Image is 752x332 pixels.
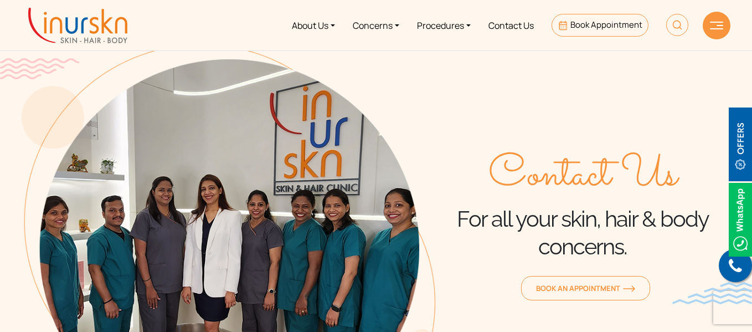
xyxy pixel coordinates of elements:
a: Contact Us [480,4,543,46]
a: Book an Appointmentorange-arrow [521,276,650,300]
span: Book Appointment [570,19,642,30]
a: Book Appointment [552,14,648,37]
span: Book an Appointment [536,283,635,293]
img: hamLine.svg [710,22,723,29]
img: orange-arrow [623,285,635,292]
img: Whatsappicon [729,183,752,257]
img: bluewave [672,282,752,304]
img: inurskn-logo [28,8,127,43]
span: Contact Us [488,151,677,201]
a: Procedures [408,4,480,46]
img: HeaderSearch [666,14,688,36]
a: Whatsappicon [729,212,752,224]
a: Concerns [344,4,408,46]
div: For all your skin, hair & body concerns. [435,151,730,261]
a: About Us [283,4,344,46]
img: offerBt [729,108,752,181]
